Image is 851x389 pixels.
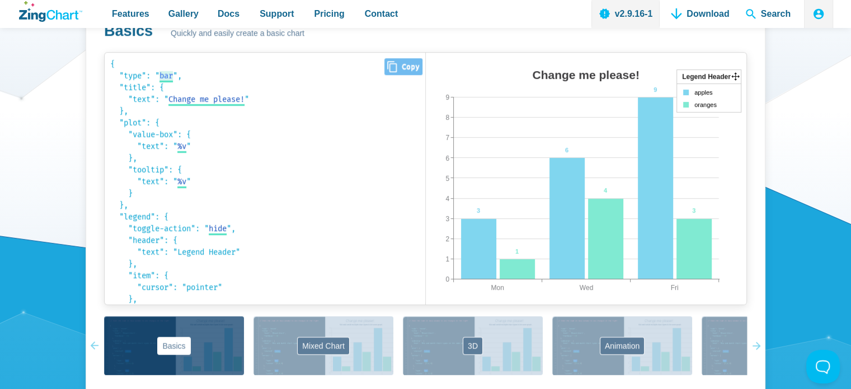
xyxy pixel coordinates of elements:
[260,6,294,21] span: Support
[209,224,227,233] span: hide
[314,6,344,21] span: Pricing
[365,6,398,21] span: Contact
[110,58,420,299] code: { "type": " ", "title": { "text": " " }, "plot": { "value-box": { "text": " " }, "tooltip": { "te...
[702,316,841,375] button: Labels
[682,73,731,81] tspan: Legend Header
[104,21,153,41] h3: Basics
[168,95,245,104] span: Change me please!
[168,6,199,21] span: Gallery
[403,316,543,375] button: 3D
[104,316,244,375] button: Basics
[112,6,149,21] span: Features
[806,350,840,383] iframe: Toggle Customer Support
[171,27,304,40] span: Quickly and easily create a basic chart
[177,177,186,186] span: %v
[552,316,692,375] button: Animation
[19,1,82,22] a: ZingChart Logo. Click to return to the homepage
[159,71,173,81] span: bar
[253,316,393,375] button: Mixed Chart
[177,142,186,151] span: %v
[692,207,695,214] tspan: 3
[218,6,239,21] span: Docs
